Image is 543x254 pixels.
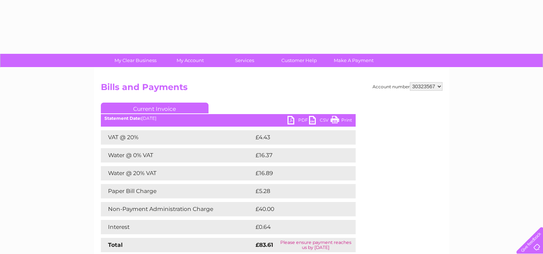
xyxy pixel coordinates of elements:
[104,116,141,121] b: Statement Date:
[101,148,254,163] td: Water @ 0% VAT
[373,82,443,91] div: Account number
[101,82,443,96] h2: Bills and Payments
[256,241,273,248] strong: £83.61
[254,220,339,234] td: £0.64
[254,184,339,198] td: £5.28
[101,202,254,216] td: Non-Payment Administration Charge
[254,166,341,180] td: £16.89
[276,238,355,252] td: Please ensure payment reaches us by [DATE]
[215,54,274,67] a: Services
[270,54,329,67] a: Customer Help
[160,54,220,67] a: My Account
[101,220,254,234] td: Interest
[101,103,209,113] a: Current Invoice
[254,148,341,163] td: £16.37
[287,116,309,126] a: PDF
[309,116,331,126] a: CSV
[331,116,352,126] a: Print
[101,116,356,121] div: [DATE]
[254,202,342,216] td: £40.00
[254,130,339,145] td: £4.43
[324,54,383,67] a: Make A Payment
[101,130,254,145] td: VAT @ 20%
[106,54,165,67] a: My Clear Business
[101,184,254,198] td: Paper Bill Charge
[101,166,254,180] td: Water @ 20% VAT
[108,241,123,248] strong: Total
